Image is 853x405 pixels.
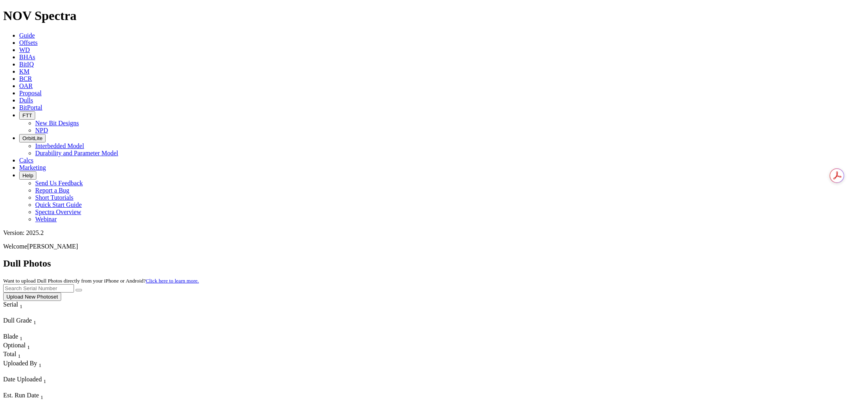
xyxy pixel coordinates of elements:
span: Est. Run Date [3,392,39,399]
button: Help [19,171,36,180]
p: Welcome [3,243,850,250]
span: FTT [22,112,32,118]
div: Total Sort None [3,351,31,359]
span: OrbitLite [22,135,42,141]
sub: 1 [40,394,43,400]
div: Sort None [3,351,31,359]
button: OrbitLite [19,134,46,142]
sub: 1 [43,378,46,384]
a: Interbedded Model [35,142,84,149]
div: Est. Run Date Sort None [3,392,59,401]
div: Column Menu [3,310,37,317]
span: Serial [3,301,18,308]
a: BitPortal [19,104,42,111]
a: Offsets [19,39,38,46]
a: WD [19,46,30,53]
sub: 1 [20,335,22,341]
div: Serial Sort None [3,301,37,310]
div: Sort None [3,317,59,333]
div: Sort None [3,333,31,342]
a: Dulls [19,97,33,104]
sub: 1 [18,353,21,359]
span: Blade [3,333,18,340]
span: Dull Grade [3,317,32,324]
span: [PERSON_NAME] [27,243,78,250]
span: Date Uploaded [3,376,42,383]
a: OAR [19,82,33,89]
a: Durability and Parameter Model [35,150,118,156]
a: BCR [19,75,32,82]
span: Sort None [43,376,46,383]
h1: NOV Spectra [3,8,850,23]
div: Blade Sort None [3,333,31,342]
sub: 1 [34,319,36,325]
span: Sort None [40,392,43,399]
span: Optional [3,342,26,349]
a: Marketing [19,164,46,171]
div: Version: 2025.2 [3,229,850,237]
div: Column Menu [3,326,59,333]
a: Webinar [35,216,57,223]
a: BHAs [19,54,35,60]
a: NPD [35,127,48,134]
span: Sort None [18,351,21,357]
div: Sort None [3,342,31,351]
a: New Bit Designs [35,120,79,126]
span: Sort None [34,317,36,324]
div: Sort None [3,301,37,317]
div: Sort None [3,376,63,392]
div: Date Uploaded Sort None [3,376,63,385]
input: Search Serial Number [3,284,74,293]
div: Sort None [3,360,96,376]
div: Uploaded By Sort None [3,360,96,369]
a: Send Us Feedback [35,180,83,186]
sub: 1 [27,344,30,350]
span: Uploaded By [3,360,37,367]
div: Column Menu [3,369,96,376]
a: Calcs [19,157,34,164]
a: KM [19,68,30,75]
div: Optional Sort None [3,342,31,351]
span: Sort None [39,360,42,367]
a: BitIQ [19,61,34,68]
sub: 1 [20,303,22,309]
span: Sort None [20,333,22,340]
a: Proposal [19,90,42,96]
div: Dull Grade Sort None [3,317,59,326]
a: Guide [19,32,35,39]
a: Short Tutorials [35,194,74,201]
div: Column Menu [3,385,63,392]
a: Spectra Overview [35,209,81,215]
button: FTT [19,111,35,120]
span: Help [22,172,33,178]
span: Sort None [27,342,30,349]
a: Quick Start Guide [35,201,82,208]
h2: Dull Photos [3,258,850,269]
sub: 1 [39,362,42,368]
span: Sort None [20,301,22,308]
button: Upload New Photoset [3,293,61,301]
span: Total [3,351,16,357]
a: Click here to learn more. [146,278,199,284]
a: Report a Bug [35,187,69,194]
small: Want to upload Dull Photos directly from your iPhone or Android? [3,278,199,284]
